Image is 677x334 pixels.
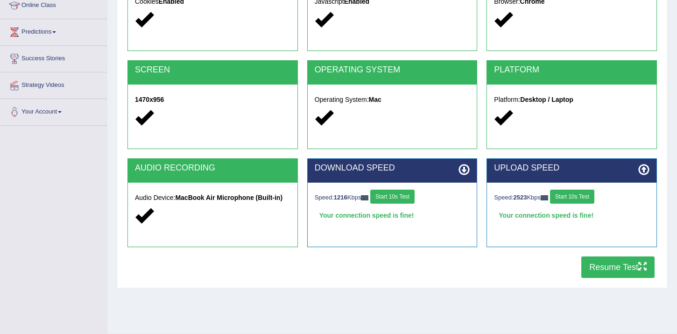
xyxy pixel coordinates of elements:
[135,96,164,103] strong: 1470x956
[494,208,649,222] div: Your connection speed is fine!
[135,194,290,201] h5: Audio Device:
[369,96,381,103] strong: Mac
[520,96,573,103] strong: Desktop / Laptop
[0,99,107,122] a: Your Account
[550,190,594,204] button: Start 10s Test
[315,65,470,75] h2: OPERATING SYSTEM
[0,46,107,69] a: Success Stories
[581,256,655,278] button: Resume Test
[494,190,649,206] div: Speed: Kbps
[135,163,290,173] h2: AUDIO RECORDING
[315,190,470,206] div: Speed: Kbps
[175,194,282,201] strong: MacBook Air Microphone (Built-in)
[334,194,347,201] strong: 1216
[135,65,290,75] h2: SCREEN
[541,195,548,200] img: ajax-loader-fb-connection.gif
[361,195,368,200] img: ajax-loader-fb-connection.gif
[0,72,107,96] a: Strategy Videos
[315,208,470,222] div: Your connection speed is fine!
[315,96,470,103] h5: Operating System:
[494,163,649,173] h2: UPLOAD SPEED
[494,65,649,75] h2: PLATFORM
[514,194,527,201] strong: 2523
[315,163,470,173] h2: DOWNLOAD SPEED
[0,19,107,43] a: Predictions
[494,96,649,103] h5: Platform:
[370,190,415,204] button: Start 10s Test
